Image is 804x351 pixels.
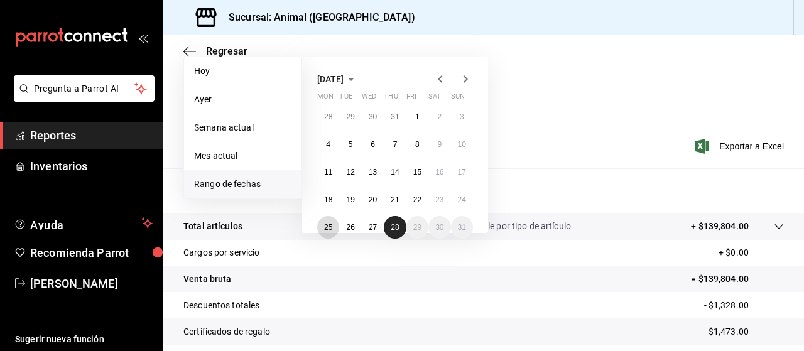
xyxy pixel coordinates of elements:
abbr: August 28, 2025 [391,223,399,232]
button: August 27, 2025 [362,216,384,239]
button: July 30, 2025 [362,105,384,128]
button: August 13, 2025 [362,161,384,183]
button: August 23, 2025 [428,188,450,211]
a: Pregunta a Parrot AI [9,91,155,104]
button: Regresar [183,45,247,57]
button: August 16, 2025 [428,161,450,183]
button: August 7, 2025 [384,133,406,156]
button: August 19, 2025 [339,188,361,211]
p: Venta bruta [183,273,231,286]
abbr: August 27, 2025 [369,223,377,232]
button: August 22, 2025 [406,188,428,211]
button: July 29, 2025 [339,105,361,128]
abbr: August 7, 2025 [393,140,398,149]
button: August 21, 2025 [384,188,406,211]
button: August 9, 2025 [428,133,450,156]
span: Sugerir nueva función [15,333,153,346]
abbr: August 30, 2025 [435,223,443,232]
button: August 2, 2025 [428,105,450,128]
p: + $0.00 [719,246,784,259]
span: Semana actual [194,121,291,134]
abbr: August 5, 2025 [349,140,353,149]
abbr: August 6, 2025 [371,140,375,149]
abbr: August 18, 2025 [324,195,332,204]
h3: Sucursal: Animal ([GEOGRAPHIC_DATA]) [219,10,415,25]
button: July 28, 2025 [317,105,339,128]
button: August 1, 2025 [406,105,428,128]
span: Regresar [206,45,247,57]
button: August 11, 2025 [317,161,339,183]
span: Ayer [194,93,291,106]
button: August 5, 2025 [339,133,361,156]
abbr: August 1, 2025 [415,112,420,121]
abbr: August 8, 2025 [415,140,420,149]
button: August 26, 2025 [339,216,361,239]
span: Hoy [194,65,291,78]
abbr: August 22, 2025 [413,195,421,204]
abbr: July 30, 2025 [369,112,377,121]
button: August 4, 2025 [317,133,339,156]
abbr: August 4, 2025 [326,140,330,149]
p: - $1,328.00 [704,299,784,312]
button: August 29, 2025 [406,216,428,239]
abbr: August 13, 2025 [369,168,377,176]
abbr: August 17, 2025 [458,168,466,176]
abbr: August 23, 2025 [435,195,443,204]
abbr: August 29, 2025 [413,223,421,232]
abbr: July 28, 2025 [324,112,332,121]
abbr: August 16, 2025 [435,168,443,176]
span: Reportes [30,127,153,144]
button: August 31, 2025 [451,216,473,239]
button: [DATE] [317,72,359,87]
button: August 12, 2025 [339,161,361,183]
abbr: August 9, 2025 [437,140,442,149]
button: August 20, 2025 [362,188,384,211]
abbr: August 14, 2025 [391,168,399,176]
span: [DATE] [317,74,344,84]
button: August 15, 2025 [406,161,428,183]
abbr: August 21, 2025 [391,195,399,204]
abbr: August 19, 2025 [346,195,354,204]
abbr: August 15, 2025 [413,168,421,176]
abbr: Wednesday [362,92,376,105]
button: August 3, 2025 [451,105,473,128]
abbr: Monday [317,92,334,105]
p: Total artículos [183,220,242,233]
button: August 10, 2025 [451,133,473,156]
button: open_drawer_menu [138,33,148,43]
p: Cargos por servicio [183,246,260,259]
abbr: August 25, 2025 [324,223,332,232]
span: Inventarios [30,158,153,175]
span: Recomienda Parrot [30,244,153,261]
abbr: August 2, 2025 [437,112,442,121]
p: - $1,473.00 [704,325,784,338]
p: Certificados de regalo [183,325,270,338]
abbr: August 20, 2025 [369,195,377,204]
abbr: July 31, 2025 [391,112,399,121]
p: + $139,804.00 [691,220,749,233]
span: Pregunta a Parrot AI [34,82,135,95]
button: August 18, 2025 [317,188,339,211]
button: August 8, 2025 [406,133,428,156]
abbr: August 11, 2025 [324,168,332,176]
abbr: Sunday [451,92,465,105]
button: August 30, 2025 [428,216,450,239]
p: = $139,804.00 [691,273,784,286]
abbr: August 24, 2025 [458,195,466,204]
abbr: Friday [406,92,416,105]
button: August 24, 2025 [451,188,473,211]
span: [PERSON_NAME] [30,275,153,292]
button: August 14, 2025 [384,161,406,183]
span: Mes actual [194,149,291,163]
button: August 17, 2025 [451,161,473,183]
abbr: Tuesday [339,92,352,105]
abbr: Saturday [428,92,441,105]
button: August 6, 2025 [362,133,384,156]
abbr: July 29, 2025 [346,112,354,121]
abbr: August 3, 2025 [460,112,464,121]
button: Exportar a Excel [698,139,784,154]
abbr: August 12, 2025 [346,168,354,176]
span: Rango de fechas [194,178,291,191]
button: August 25, 2025 [317,216,339,239]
